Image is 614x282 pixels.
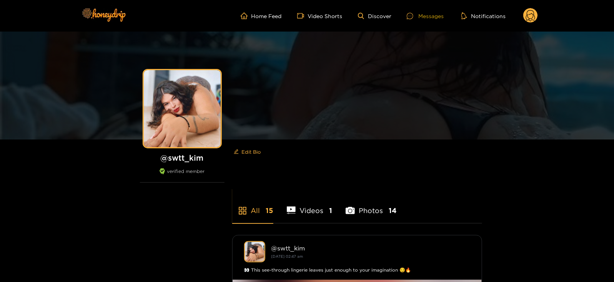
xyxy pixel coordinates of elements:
[241,12,251,19] span: home
[358,13,391,19] a: Discover
[238,206,247,215] span: appstore
[297,12,308,19] span: video-camera
[459,12,508,20] button: Notifications
[140,168,225,183] div: verified member
[329,206,332,215] span: 1
[271,245,470,252] div: @ swtt_kim
[241,12,282,19] a: Home Feed
[271,254,303,258] small: [DATE] 02:47 am
[389,206,396,215] span: 14
[234,149,239,155] span: edit
[287,188,333,223] li: Videos
[266,206,273,215] span: 15
[297,12,343,19] a: Video Shorts
[232,146,263,158] button: editEdit Bio
[244,266,470,274] div: 👀 This see-through lingerie leaves just enough to your imagination 😏🔥
[232,188,273,223] li: All
[140,153,225,163] h1: @ swtt_kim
[407,12,444,20] div: Messages
[346,188,396,223] li: Photos
[242,148,261,156] span: Edit Bio
[244,241,265,262] img: swtt_kim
